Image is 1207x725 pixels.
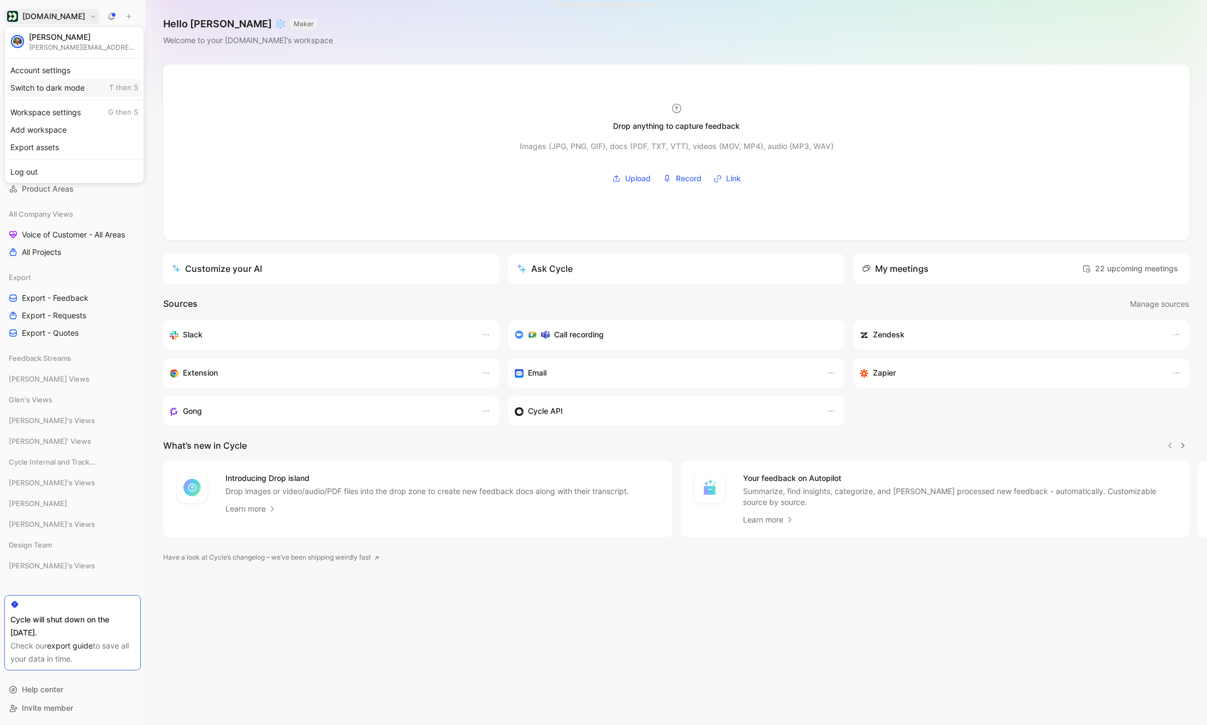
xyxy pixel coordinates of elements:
[7,121,141,139] div: Add workspace
[12,36,23,47] img: avatar
[7,139,141,156] div: Export assets
[7,163,141,181] div: Log out
[29,43,138,51] div: [PERSON_NAME][EMAIL_ADDRESS][PERSON_NAME][DOMAIN_NAME]
[7,62,141,79] div: Account settings
[7,79,141,97] div: Switch to dark mode
[4,26,144,183] div: Customer.io[DOMAIN_NAME]
[109,83,138,93] span: T then S
[7,104,141,121] div: Workspace settings
[108,108,138,117] span: G then S
[29,32,138,42] div: [PERSON_NAME]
